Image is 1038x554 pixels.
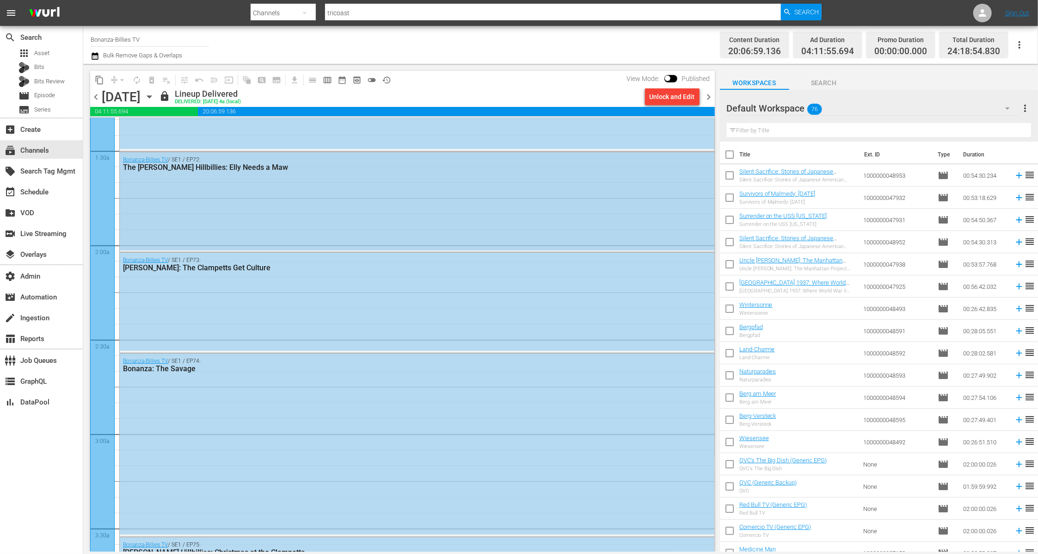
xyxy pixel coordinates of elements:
span: Episode [18,90,30,101]
td: 00:54:50.367 [959,209,1010,231]
div: Content Duration [728,33,781,46]
span: Update Metadata from Key Asset [221,73,236,87]
div: [DATE] [102,89,141,105]
a: Silent Sacrifice: Stories of Japanese American Incarceration - Part 1 [739,235,837,249]
span: Asset [18,48,30,59]
a: Medicine Man [739,546,776,553]
div: Land-Charme [739,355,775,361]
span: reorder [1024,414,1035,425]
td: 1000000048593 [860,364,934,386]
td: 1000000048493 [860,298,934,320]
span: reorder [1024,236,1035,247]
td: 00:54:30.313 [959,231,1010,253]
div: Comercio TV [739,532,811,538]
span: reorder [1024,503,1035,514]
span: GraphQL [5,376,16,387]
span: reorder [1024,258,1035,269]
a: Naturparadies [739,368,776,375]
div: Bonanza: The Savage [123,364,660,373]
td: None [860,498,934,520]
span: Copy Lineup [92,73,107,87]
span: Series [34,105,51,114]
a: Comercio TV (Generic EPG) [739,523,811,530]
div: [GEOGRAPHIC_DATA] 1937: Where World War II Began [739,288,856,294]
td: 1000000047938 [860,253,934,275]
span: 04:11:55.694 [90,107,198,116]
a: Wiesensee [739,435,769,442]
div: Promo Duration [874,33,927,46]
span: Customize Events [174,71,192,89]
td: 1000000048952 [860,231,934,253]
span: Toggle to switch from Published to Draft view. [664,75,671,81]
td: 1000000048591 [860,320,934,342]
div: Berg am Meer [739,399,776,405]
span: Refresh All Search Blocks [236,71,254,89]
svg: Add to Schedule [1014,237,1024,247]
span: Create Series Block [269,73,284,87]
span: Workspaces [720,77,789,89]
span: reorder [1024,325,1035,336]
button: Search [781,4,822,20]
svg: Add to Schedule [1014,259,1024,269]
span: Search [794,4,819,20]
td: 1000000048492 [860,431,934,453]
span: Create Search Block [254,73,269,87]
span: chevron_right [703,91,715,103]
span: Episode [938,170,949,181]
th: Duration [958,142,1013,168]
span: Episode [938,303,949,314]
div: Red Bull TV [739,510,807,516]
span: Search Tag Mgmt [5,166,16,177]
a: Bonanza-Billies TV [123,156,168,163]
span: Episode [938,392,949,403]
span: View Backup [350,73,364,87]
span: Overlays [5,249,16,260]
div: Wintersonne [739,310,773,316]
span: Revert to Primary Episode [192,73,207,87]
a: Bergpfad [739,324,763,330]
span: reorder [1024,436,1035,447]
td: 00:27:54.106 [959,386,1010,409]
svg: Add to Schedule [1014,348,1024,358]
div: Total Duration [947,33,1000,46]
span: Day Calendar View [302,71,320,89]
svg: Add to Schedule [1014,281,1024,292]
td: 00:27:49.401 [959,409,1010,431]
td: 1000000048595 [860,409,934,431]
span: Bits [34,62,44,72]
a: Land-Charme [739,346,775,353]
span: Episode [938,348,949,359]
td: 02:00:00.026 [959,453,1010,475]
span: reorder [1024,214,1035,225]
span: Episode [938,325,949,336]
svg: Add to Schedule [1014,370,1024,380]
a: QVC (Generic Backup) [739,479,797,486]
td: 00:53:57.768 [959,253,1010,275]
img: ans4CAIJ8jUAAAAAAAAAAAAAAAAAAAAAAAAgQb4GAAAAAAAAAAAAAAAAAAAAAAAAJMjXAAAAAAAAAAAAAAAAAAAAAAAAgAT5G... [22,2,67,24]
th: Type [932,142,958,168]
span: 76 [807,100,822,119]
div: QVC [739,488,797,494]
td: 00:26:51.510 [959,431,1010,453]
span: Week Calendar View [320,73,335,87]
span: Ingestion [5,312,16,324]
span: reorder [1024,480,1035,492]
span: chevron_left [90,91,102,103]
span: 20:06:59.136 [198,107,714,116]
svg: Add to Schedule [1014,392,1024,403]
span: View Mode: [622,75,664,82]
span: 00:00:00.000 [874,46,927,57]
a: Bonanza-Billies TV [123,257,168,263]
span: Job Queues [5,355,16,366]
span: View History [379,73,394,87]
div: Lineup Delivered [175,89,241,99]
a: Bonanza-Billies TV [123,542,168,548]
span: Episode [938,370,949,381]
span: Episode [938,281,949,292]
span: 24:18:54.830 [947,46,1000,57]
svg: Add to Schedule [1014,193,1024,203]
svg: Add to Schedule [1014,215,1024,225]
span: more_vert [1020,103,1031,114]
span: reorder [1024,303,1035,314]
th: Title [739,142,859,168]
